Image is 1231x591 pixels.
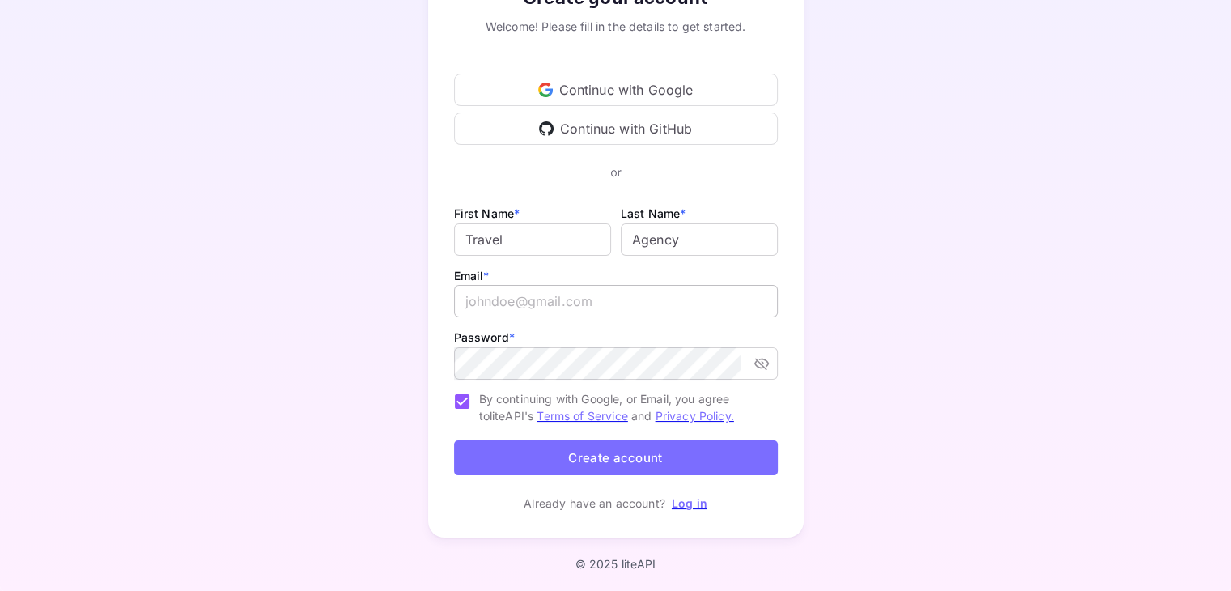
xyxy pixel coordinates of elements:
a: Privacy Policy. [656,409,734,423]
button: toggle password visibility [747,349,776,378]
a: Terms of Service [537,409,627,423]
button: Create account [454,440,778,475]
label: First Name [454,206,520,220]
input: johndoe@gmail.com [454,285,778,317]
label: Last Name [621,206,686,220]
label: Password [454,330,515,344]
a: Log in [672,496,707,510]
input: John [454,223,611,256]
div: Continue with Google [454,74,778,106]
div: Welcome! Please fill in the details to get started. [454,18,778,35]
p: © 2025 liteAPI [575,557,656,571]
span: By continuing with Google, or Email, you agree to liteAPI's and [479,390,765,424]
p: Already have an account? [524,495,665,512]
label: Email [454,269,490,283]
div: Continue with GitHub [454,113,778,145]
input: Doe [621,223,778,256]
